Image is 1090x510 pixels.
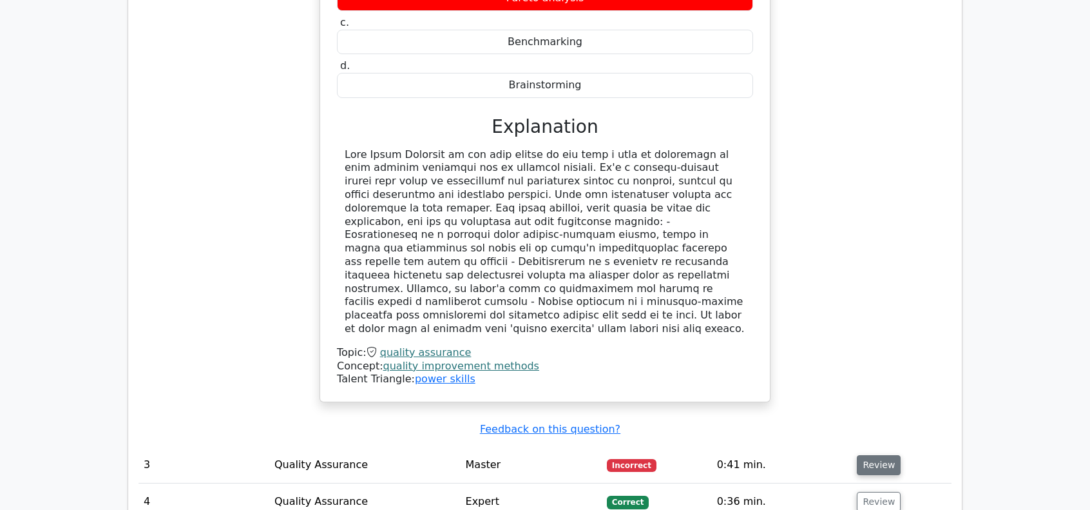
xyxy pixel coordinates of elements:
[345,116,745,138] h3: Explanation
[337,346,753,360] div: Topic:
[857,455,901,475] button: Review
[337,73,753,98] div: Brainstorming
[712,447,852,484] td: 0:41 min.
[607,496,649,509] span: Correct
[337,346,753,386] div: Talent Triangle:
[607,459,656,472] span: Incorrect
[340,16,349,28] span: c.
[139,447,269,484] td: 3
[340,59,350,72] span: d.
[415,373,475,385] a: power skills
[380,346,472,358] a: quality assurance
[345,148,745,336] div: Lore Ipsum Dolorsit am con adip elitse do eiu temp i utla et doloremagn al enim adminim veniamqui...
[383,360,539,372] a: quality improvement methods
[269,447,461,484] td: Quality Assurance
[337,30,753,55] div: Benchmarking
[337,360,753,373] div: Concept:
[480,423,620,435] a: Feedback on this question?
[461,447,602,484] td: Master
